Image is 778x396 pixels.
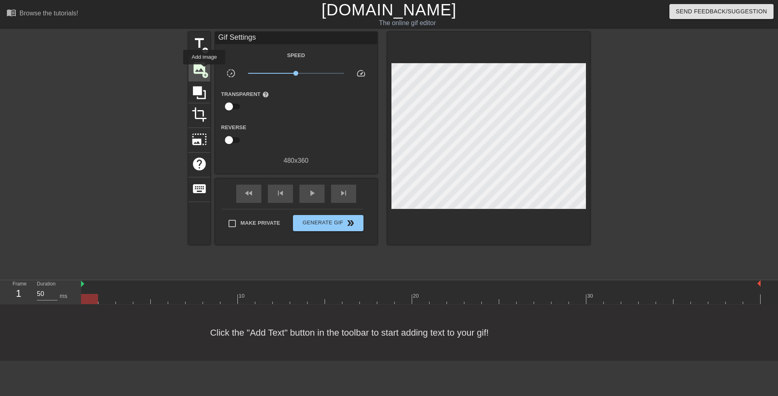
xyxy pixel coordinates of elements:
[215,156,377,166] div: 480 x 360
[276,188,285,198] span: skip_previous
[339,188,348,198] span: skip_next
[6,8,16,17] span: menu_book
[221,123,246,132] label: Reverse
[346,218,355,228] span: double_arrow
[239,292,246,300] div: 10
[296,218,360,228] span: Generate Gif
[192,132,207,147] span: photo_size_select_large
[413,292,420,300] div: 20
[192,107,207,122] span: crop
[215,32,377,44] div: Gif Settings
[60,292,67,300] div: ms
[241,219,280,227] span: Make Private
[202,47,209,54] span: add_circle
[669,4,774,19] button: Send Feedback/Suggestion
[676,6,767,17] span: Send Feedback/Suggestion
[19,10,78,17] div: Browse the tutorials!
[6,8,78,20] a: Browse the tutorials!
[202,72,209,79] span: add_circle
[307,188,317,198] span: play_arrow
[37,282,56,287] label: Duration
[287,51,305,60] label: Speed
[757,280,761,287] img: bound-end.png
[293,215,363,231] button: Generate Gif
[192,60,207,76] span: image
[192,181,207,196] span: keyboard
[244,188,254,198] span: fast_rewind
[221,90,269,98] label: Transparent
[192,156,207,172] span: help
[13,286,25,301] div: 1
[263,18,551,28] div: The online gif editor
[6,280,31,304] div: Frame
[587,292,594,300] div: 30
[262,91,269,98] span: help
[321,1,456,19] a: [DOMAIN_NAME]
[356,68,366,78] span: speed
[192,36,207,51] span: title
[226,68,236,78] span: slow_motion_video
